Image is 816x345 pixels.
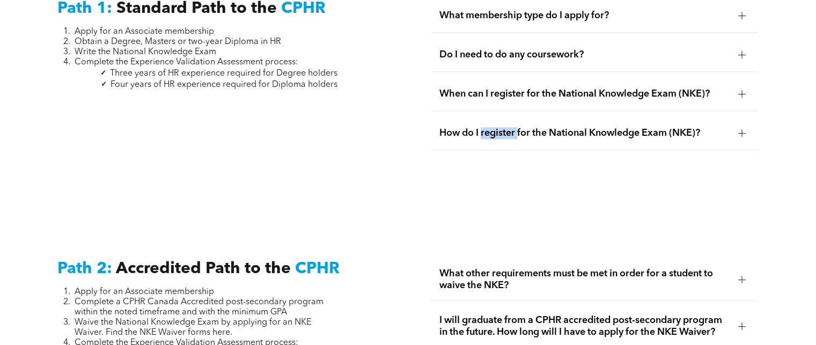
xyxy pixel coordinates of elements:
[75,27,214,36] span: Apply for an Associate membership
[75,48,216,56] span: Write the National Knowledge Exam
[439,10,729,21] span: What membership type do I apply for?
[75,298,324,317] span: Complete a CPHR Canada Accredited post-secondary program within the noted timeframe and with the ...
[75,58,298,67] span: Complete the Experience Validation Assessment process:
[57,261,112,277] span: Path 2:
[111,80,337,89] span: Four years of HR experience required for Diploma holders
[116,1,277,17] span: Standard Path to the
[295,261,340,277] span: CPHR
[439,268,729,291] span: What other requirements must be met in order for a student to waive the NKE?
[439,127,729,139] span: How do I register for the National Knowledge Exam (NKE)?
[281,1,326,17] span: CPHR
[439,88,729,100] span: When can I register for the National Knowledge Exam (NKE)?
[439,314,729,338] span: I will graduate from a CPHR accredited post-secondary program in the future. How long will I have...
[75,38,281,46] span: Obtain a Degree, Masters or two-year Diploma in HR
[75,288,214,296] span: Apply for an Associate membership
[439,49,729,61] span: Do I need to do any coursework?
[116,261,291,277] span: Accredited Path to the
[75,318,311,337] span: Waive the National Knowledge Exam by applying for an NKE Waiver. Find the NKE Waiver forms here.
[57,1,112,17] span: Path 1:
[110,69,337,78] span: Three years of HR experience required for Degree holders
